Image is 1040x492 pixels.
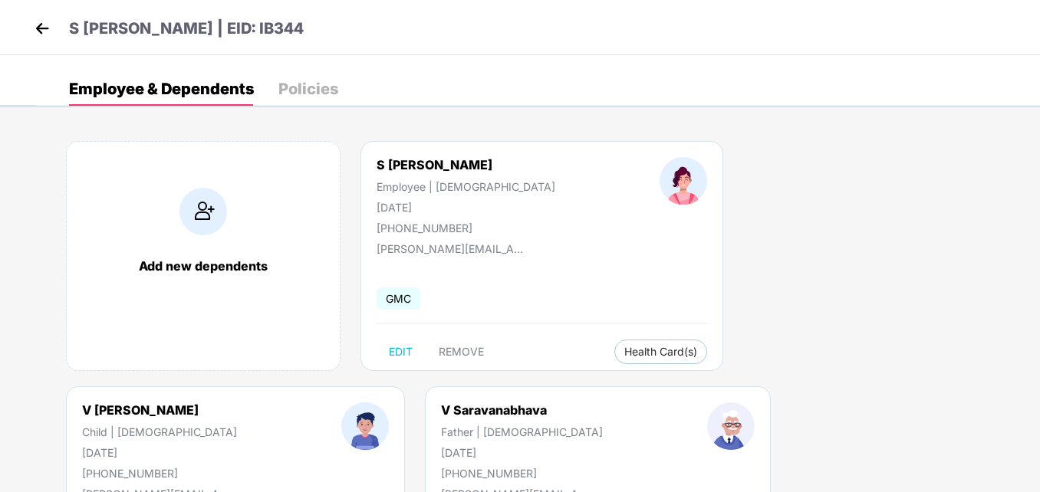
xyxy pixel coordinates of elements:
[82,467,237,480] div: [PHONE_NUMBER]
[341,402,389,450] img: profileImage
[82,402,237,418] div: V [PERSON_NAME]
[660,157,707,205] img: profileImage
[377,339,425,364] button: EDIT
[439,346,484,358] span: REMOVE
[377,287,420,310] span: GMC
[278,81,338,97] div: Policies
[179,188,227,235] img: addIcon
[69,81,254,97] div: Employee & Dependents
[624,348,697,356] span: Health Card(s)
[389,346,413,358] span: EDIT
[614,339,707,364] button: Health Card(s)
[69,17,304,41] p: S [PERSON_NAME] | EID: IB344
[31,17,54,40] img: back
[377,201,555,214] div: [DATE]
[377,157,555,172] div: S [PERSON_NAME]
[82,425,237,438] div: Child | [DEMOGRAPHIC_DATA]
[426,339,496,364] button: REMOVE
[82,258,324,274] div: Add new dependents
[377,242,530,255] div: [PERSON_NAME][EMAIL_ADDRESS][DOMAIN_NAME]
[441,425,603,438] div: Father | [DEMOGRAPHIC_DATA]
[377,221,555,235] div: [PHONE_NUMBER]
[441,446,603,459] div: [DATE]
[441,402,603,418] div: V Saravanabhava
[82,446,237,459] div: [DATE]
[441,467,603,480] div: [PHONE_NUMBER]
[377,180,555,193] div: Employee | [DEMOGRAPHIC_DATA]
[707,402,755,450] img: profileImage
